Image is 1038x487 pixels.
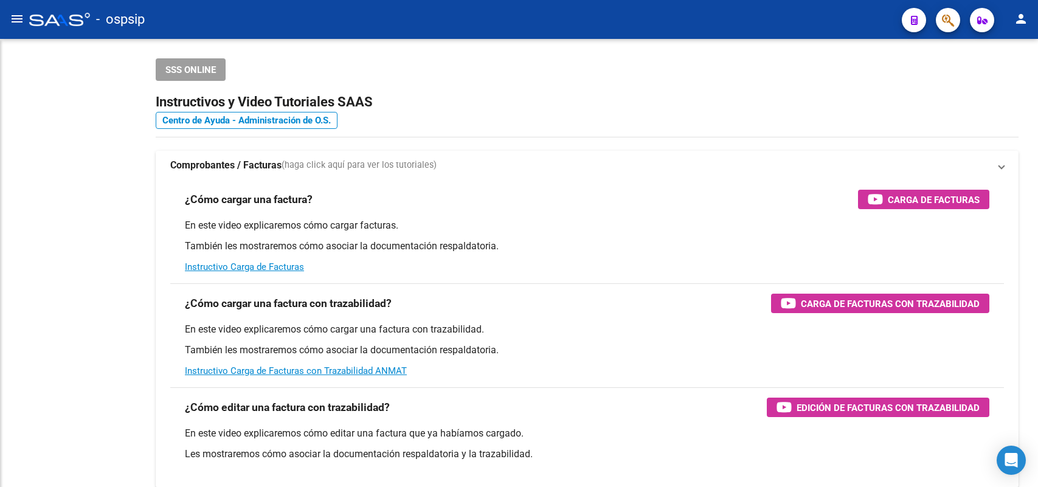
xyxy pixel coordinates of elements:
button: SSS ONLINE [156,58,226,81]
h3: ¿Cómo cargar una factura? [185,191,313,208]
a: Instructivo Carga de Facturas [185,261,304,272]
button: Carga de Facturas [858,190,989,209]
a: Instructivo Carga de Facturas con Trazabilidad ANMAT [185,365,407,376]
mat-expansion-panel-header: Comprobantes / Facturas(haga click aquí para ver los tutoriales) [156,151,1019,180]
p: En este video explicaremos cómo cargar una factura con trazabilidad. [185,323,989,336]
p: También les mostraremos cómo asociar la documentación respaldatoria. [185,240,989,253]
span: SSS ONLINE [165,64,216,75]
p: También les mostraremos cómo asociar la documentación respaldatoria. [185,344,989,357]
h2: Instructivos y Video Tutoriales SAAS [156,91,1019,114]
div: Open Intercom Messenger [997,446,1026,475]
span: - ospsip [96,6,145,33]
span: Carga de Facturas [888,192,980,207]
p: Les mostraremos cómo asociar la documentación respaldatoria y la trazabilidad. [185,447,989,461]
mat-icon: menu [10,12,24,26]
button: Carga de Facturas con Trazabilidad [771,294,989,313]
span: (haga click aquí para ver los tutoriales) [282,159,437,172]
button: Edición de Facturas con Trazabilidad [767,398,989,417]
mat-icon: person [1014,12,1028,26]
h3: ¿Cómo cargar una factura con trazabilidad? [185,295,392,312]
strong: Comprobantes / Facturas [170,159,282,172]
p: En este video explicaremos cómo cargar facturas. [185,219,989,232]
span: Edición de Facturas con Trazabilidad [797,400,980,415]
a: Centro de Ayuda - Administración de O.S. [156,112,337,129]
p: En este video explicaremos cómo editar una factura que ya habíamos cargado. [185,427,989,440]
h3: ¿Cómo editar una factura con trazabilidad? [185,399,390,416]
span: Carga de Facturas con Trazabilidad [801,296,980,311]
